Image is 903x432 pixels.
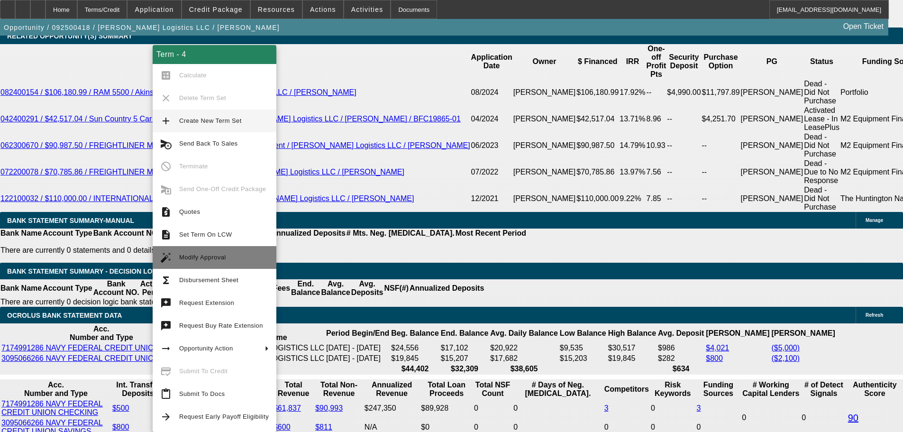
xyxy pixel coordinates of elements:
[803,159,840,185] td: Dead - Due to No Response
[383,279,409,297] th: NSF(#)
[1,354,194,362] a: 3095066266 NAVY FEDERAL CREDIT UNION SAVINGS
[391,364,439,374] th: $44,402
[657,364,704,374] th: $634
[310,6,336,13] span: Actions
[179,231,232,238] span: Set Term On LCW
[839,18,887,35] a: Open Ticket
[273,279,291,297] th: Fees
[702,79,740,106] td: $11,797.89
[490,343,558,353] td: $20,922
[608,324,657,342] th: High Balance
[0,141,470,149] a: 062300670 / $90,987.50 / FREIGHTLINER M2 / [PERSON_NAME] Truck Equipment / [PERSON_NAME] Logistic...
[513,380,603,398] th: # Days of Neg. [MEDICAL_DATA].
[179,208,200,215] span: Quotes
[801,380,846,398] th: # of Detect Signals
[619,185,646,212] td: 9.22%
[490,324,558,342] th: Avg. Daily Balance
[490,354,558,363] td: $17,682
[344,0,391,18] button: Activities
[128,0,181,18] button: Application
[471,44,513,79] th: Application Date
[455,229,527,238] th: Most Recent Period
[440,343,489,353] td: $17,102
[182,0,250,18] button: Credit Package
[608,354,657,363] td: $19,845
[440,324,489,342] th: End. Balance
[93,279,140,297] th: Bank Account NO.
[179,322,263,329] span: Request Buy Rate Extension
[646,132,667,159] td: 10.93
[326,324,390,342] th: Period Begin/End
[646,185,667,212] td: 7.85
[179,140,237,147] span: Send Back To Sales
[740,159,804,185] td: [PERSON_NAME]
[440,364,489,374] th: $32,309
[559,324,607,342] th: Low Balance
[1,400,103,416] a: 7174991286 NAVY FEDERAL CREDIT UNION CHECKING
[702,106,740,132] td: $4,251.70
[740,106,804,132] td: [PERSON_NAME]
[351,6,383,13] span: Activities
[153,45,276,64] div: Term - 4
[179,276,238,284] span: Disbursement Sheet
[112,423,129,431] a: $800
[646,159,667,185] td: 7.56
[706,354,723,362] a: $800
[0,88,356,96] a: 082400154 / $106,180.99 / RAM 5500 / Akins Ford / [PERSON_NAME] Logistics LLC / [PERSON_NAME]
[440,354,489,363] td: $15,207
[160,206,172,218] mat-icon: request_quote
[576,79,619,106] td: $106,180.99
[646,106,667,132] td: 8.96
[576,132,619,159] td: $90,987.50
[803,79,840,106] td: Dead - Did Not Purchase
[471,159,513,185] td: 07/2022
[42,279,93,297] th: Account Type
[559,343,607,353] td: $9,535
[391,343,439,353] td: $24,556
[619,132,646,159] td: 14.79%
[179,413,269,420] span: Request Early Payoff Eligibility
[741,380,800,398] th: # Working Capital Lenders
[326,354,390,363] td: [DATE] - [DATE]
[391,354,439,363] td: $19,845
[1,324,202,342] th: Acc. Number and Type
[702,44,740,79] th: Purchase Option
[646,79,667,106] td: --
[1,380,111,398] th: Acc. Number and Type
[666,132,701,159] td: --
[666,44,701,79] th: Security Deposit
[179,345,233,352] span: Opportunity Action
[420,399,473,417] td: $89,928
[490,364,558,374] th: $38,605
[160,411,172,423] mat-icon: arrow_forward
[4,24,280,31] span: Opportunity / 092500418 / [PERSON_NAME] Logistics LLC / [PERSON_NAME]
[771,354,800,362] a: ($2,100)
[346,229,455,238] th: # Mts. Neg. [MEDICAL_DATA].
[513,106,576,132] td: [PERSON_NAME]
[315,380,363,398] th: Total Non-Revenue
[803,106,840,132] td: Activated Lease - In LeasePlus
[179,254,226,261] span: Modify Approval
[696,380,741,398] th: Funding Sources
[251,0,302,18] button: Resources
[112,380,164,398] th: Int. Transfer Deposits
[179,117,242,124] span: Create New Term Set
[315,423,332,431] a: $811
[702,132,740,159] td: --
[471,185,513,212] td: 12/2021
[420,380,473,398] th: Total Loan Proceeds
[650,380,695,398] th: Risk Keywords
[619,44,646,79] th: IRR
[471,132,513,159] td: 06/2023
[513,132,576,159] td: [PERSON_NAME]
[666,79,701,106] td: $4,990.00
[160,275,172,286] mat-icon: functions
[608,343,657,353] td: $30,517
[0,194,414,202] a: 122100032 / $110,000.00 / INTERNATIONAL MA025 / Pre-approval / [PERSON_NAME] Logistics LLC / [PER...
[0,115,461,123] a: 042400291 / $42,517.04 / Sun Country 5 Car Trailer / Bank Payoff / [PERSON_NAME] Logistics LLC / ...
[706,344,729,352] a: $4,021
[7,217,134,224] span: BANK STATEMENT SUMMARY-MANUAL
[160,343,172,354] mat-icon: arrow_right_alt
[666,159,701,185] td: --
[0,246,526,255] p: There are currently 0 statements and 0 details entered on this opportunity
